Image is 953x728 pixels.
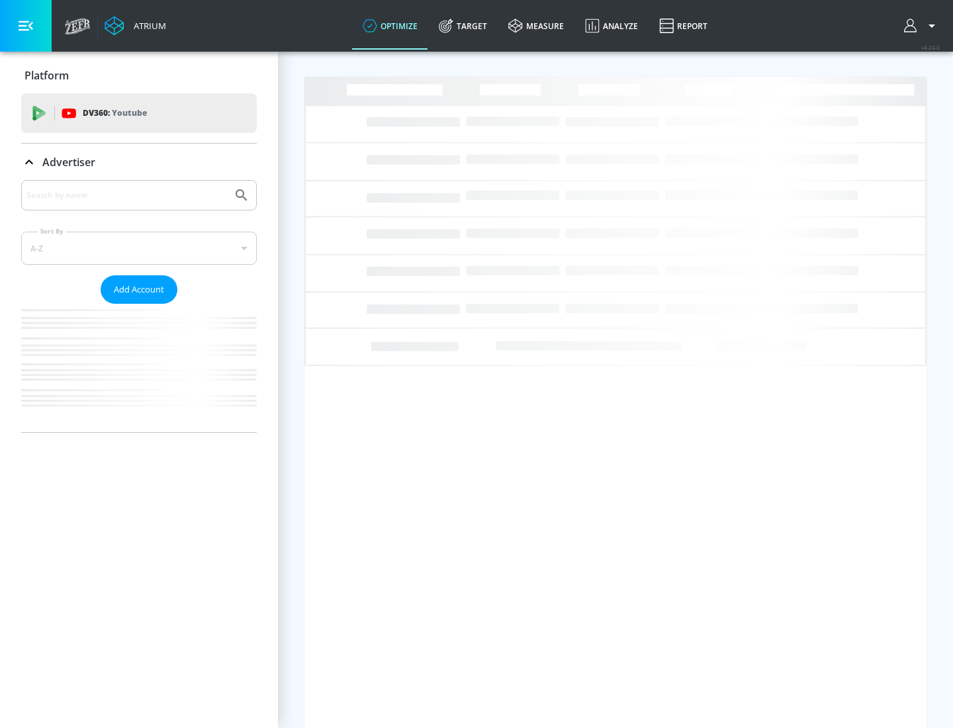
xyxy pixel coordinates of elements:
span: Add Account [114,282,164,297]
div: Platform [21,57,257,94]
label: Sort By [38,227,66,236]
input: Search by name [26,187,227,204]
p: DV360: [83,106,147,120]
p: Youtube [112,106,147,120]
div: Advertiser [21,180,257,432]
p: Advertiser [42,155,95,169]
a: Analyze [574,2,649,50]
p: Platform [24,68,69,83]
span: v 4.24.0 [921,44,940,51]
div: Advertiser [21,144,257,181]
div: Atrium [128,20,166,32]
div: A-Z [21,232,257,265]
nav: list of Advertiser [21,304,257,432]
a: measure [498,2,574,50]
a: Report [649,2,718,50]
div: DV360: Youtube [21,93,257,133]
a: Atrium [105,16,166,36]
a: optimize [352,2,428,50]
button: Add Account [101,275,177,304]
a: Target [428,2,498,50]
